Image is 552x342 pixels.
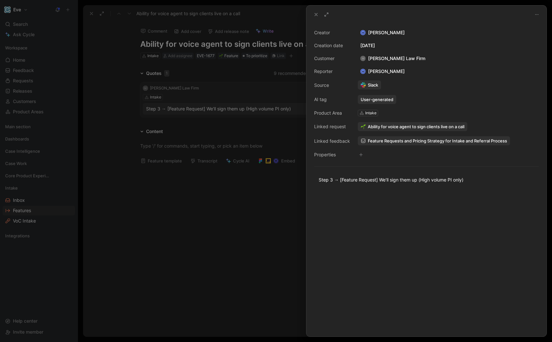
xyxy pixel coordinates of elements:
div: [PERSON_NAME] Law Firm [358,55,428,62]
div: [PERSON_NAME] [358,67,407,75]
span: Ability for voice agent to sign clients live on a call [368,124,464,130]
div: AI tag [314,96,350,103]
a: Slack [358,80,381,89]
div: Linked request [314,123,350,130]
div: Source [314,81,350,89]
div: Creation date [314,42,350,49]
div: Reporter [314,67,350,75]
div: Properties [314,151,350,159]
button: 🌱Ability for voice agent to sign clients live on a call [358,122,467,131]
div: M [361,31,365,35]
div: Linked feedback [314,137,350,145]
a: Feature Requests and Pricing Strategy for Intake and Referral Process [358,136,510,145]
div: [DATE] [358,42,539,49]
div: Product Area [314,109,350,117]
div: [PERSON_NAME] [358,29,539,36]
div: Intake [365,110,377,116]
div: Creator [314,29,350,36]
img: 🌱 [361,124,366,129]
span: Feature Requests and Pricing Strategy for Intake and Referral Process [368,138,507,144]
div: Customer [314,55,350,62]
div: M [361,69,365,74]
div: Step 3 → [Feature Request] We’ll sign them up (High volume PI only) [319,176,534,183]
div: M [360,56,366,61]
div: User-generated [361,97,393,102]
